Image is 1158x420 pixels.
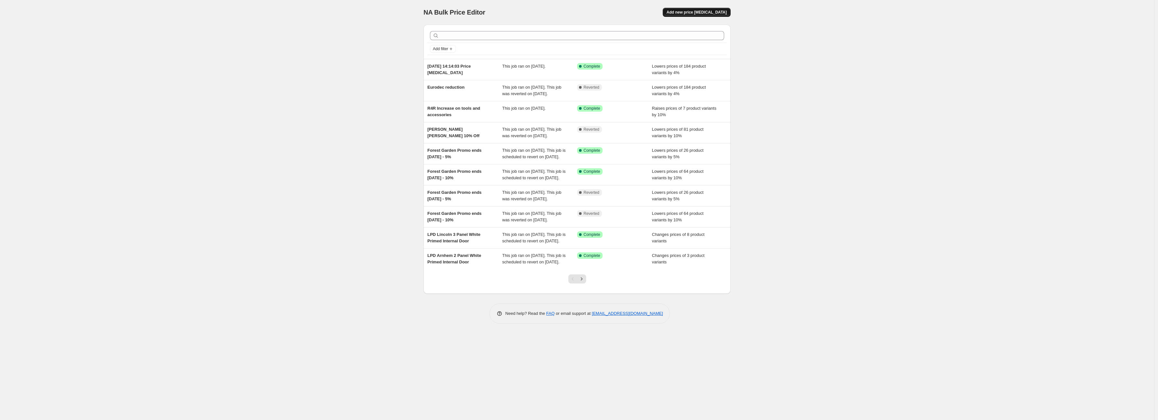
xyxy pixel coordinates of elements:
[667,10,727,15] span: Add new price [MEDICAL_DATA]
[427,211,482,222] span: Forest Garden Promo ends [DATE] - 10%
[584,169,600,174] span: Complete
[502,148,566,159] span: This job ran on [DATE]. This job is scheduled to revert on [DATE].
[652,148,704,159] span: Lowers prices of 26 product variants by 5%
[427,127,479,138] span: [PERSON_NAME] [PERSON_NAME] 10% Off
[427,85,465,90] span: Eurodec reduction
[427,169,482,180] span: Forest Garden Promo ends [DATE] - 10%
[424,9,485,16] span: NA Bulk Price Editor
[555,311,592,316] span: or email support at
[584,106,600,111] span: Complete
[577,274,586,283] button: Next
[584,148,600,153] span: Complete
[427,232,480,243] span: LPD Lincoln 3 Panel White Primed Internal Door
[584,85,599,90] span: Reverted
[546,311,555,316] a: FAQ
[427,253,481,264] span: LPD Arnhem 2 Panel White Primed Internal Door
[427,148,482,159] span: Forest Garden Promo ends [DATE] - 5%
[427,64,471,75] span: [DATE] 14:14:03 Price [MEDICAL_DATA]
[584,211,599,216] span: Reverted
[652,169,704,180] span: Lowers prices of 64 product variants by 10%
[652,127,704,138] span: Lowers prices of 81 product variants by 10%
[505,311,546,316] span: Need help? Read the
[433,46,448,51] span: Add filter
[652,253,705,264] span: Changes prices of 3 product variants
[584,127,599,132] span: Reverted
[430,45,456,53] button: Add filter
[502,190,562,201] span: This job ran on [DATE]. This job was reverted on [DATE].
[568,274,586,283] nav: Pagination
[502,85,562,96] span: This job ran on [DATE]. This job was reverted on [DATE].
[584,190,599,195] span: Reverted
[584,64,600,69] span: Complete
[502,232,566,243] span: This job ran on [DATE]. This job is scheduled to revert on [DATE].
[663,8,731,17] button: Add new price [MEDICAL_DATA]
[427,190,482,201] span: Forest Garden Promo ends [DATE] - 5%
[652,211,704,222] span: Lowers prices of 64 product variants by 10%
[502,253,566,264] span: This job ran on [DATE]. This job is scheduled to revert on [DATE].
[652,232,705,243] span: Changes prices of 8 product variants
[652,64,706,75] span: Lowers prices of 184 product variants by 4%
[502,127,562,138] span: This job ran on [DATE]. This job was reverted on [DATE].
[584,253,600,258] span: Complete
[652,85,706,96] span: Lowers prices of 184 product variants by 4%
[502,169,566,180] span: This job ran on [DATE]. This job is scheduled to revert on [DATE].
[592,311,663,316] a: [EMAIL_ADDRESS][DOMAIN_NAME]
[502,106,546,111] span: This job ran on [DATE].
[652,106,716,117] span: Raises prices of 7 product variants by 10%
[584,232,600,237] span: Complete
[502,64,546,69] span: This job ran on [DATE].
[427,106,480,117] span: R4R Increase on tools and accessories
[502,211,562,222] span: This job ran on [DATE]. This job was reverted on [DATE].
[652,190,704,201] span: Lowers prices of 26 product variants by 5%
